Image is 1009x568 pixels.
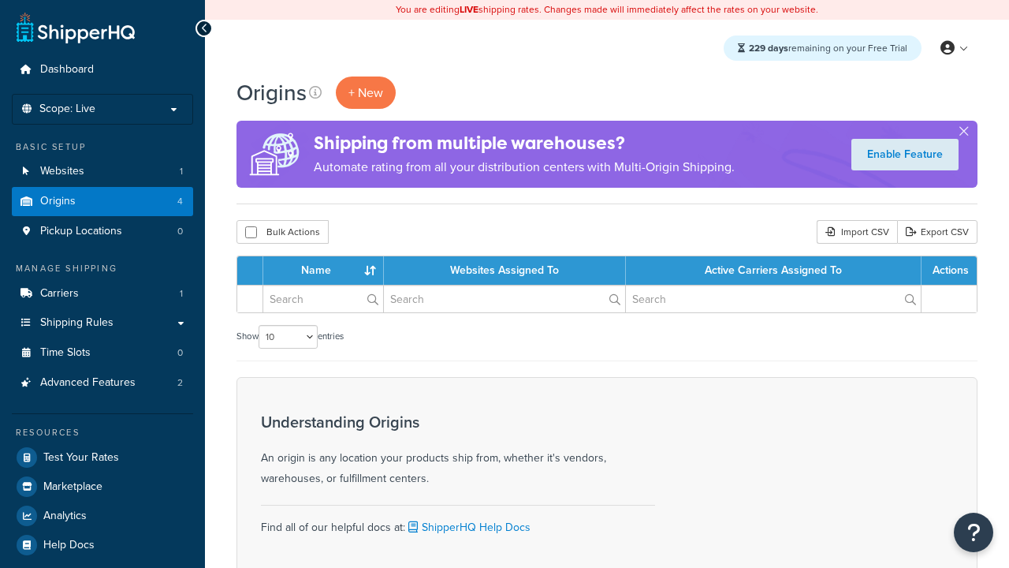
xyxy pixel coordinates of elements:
[17,12,135,43] a: ShipperHQ Home
[460,2,478,17] b: LIVE
[12,368,193,398] a: Advanced Features 2
[817,220,897,244] div: Import CSV
[236,121,314,188] img: ad-origins-multi-dfa493678c5a35abed25fd24b4b8a3fa3505936ce257c16c00bdefe2f3200be3.png
[43,480,102,494] span: Marketplace
[405,519,531,536] a: ShipperHQ Help Docs
[12,308,193,338] a: Shipping Rules
[749,41,788,55] strong: 229 days
[922,256,977,285] th: Actions
[43,510,87,523] span: Analytics
[12,55,193,84] a: Dashboard
[897,220,977,244] a: Export CSV
[40,346,91,360] span: Time Slots
[12,217,193,246] a: Pickup Locations 0
[314,156,735,178] p: Automate rating from all your distribution centers with Multi-Origin Shipping.
[626,256,922,285] th: Active Carriers Assigned To
[851,139,959,170] a: Enable Feature
[12,217,193,246] li: Pickup Locations
[39,103,95,116] span: Scope: Live
[626,286,921,312] input: Search
[261,413,655,489] div: An origin is any location your products ship from, whether it's vendors, warehouses, or fulfillme...
[236,220,329,244] button: Bulk Actions
[12,262,193,275] div: Manage Shipping
[40,376,136,390] span: Advanced Features
[40,63,94,77] span: Dashboard
[12,157,193,186] a: Websites 1
[43,539,95,552] span: Help Docs
[12,157,193,186] li: Websites
[12,531,193,559] a: Help Docs
[40,165,84,178] span: Websites
[12,187,193,216] li: Origins
[954,513,993,552] button: Open Resource Center
[261,505,655,538] div: Find all of our helpful docs at:
[12,443,193,472] a: Test Your Rates
[348,84,383,102] span: + New
[40,195,76,208] span: Origins
[384,256,626,285] th: Websites Assigned To
[12,368,193,398] li: Advanced Features
[177,225,183,238] span: 0
[261,413,655,431] h3: Understanding Origins
[12,338,193,368] a: Time Slots 0
[12,473,193,501] a: Marketplace
[336,77,396,109] a: + New
[236,325,344,349] label: Show entries
[177,346,183,360] span: 0
[177,376,183,390] span: 2
[40,225,122,238] span: Pickup Locations
[43,451,119,465] span: Test Your Rates
[263,286,383,312] input: Search
[12,187,193,216] a: Origins 4
[12,279,193,308] li: Carriers
[724,35,922,61] div: remaining on your Free Trial
[12,338,193,368] li: Time Slots
[12,502,193,530] a: Analytics
[177,195,183,208] span: 4
[12,140,193,154] div: Basic Setup
[12,279,193,308] a: Carriers 1
[384,286,625,312] input: Search
[180,165,183,178] span: 1
[40,316,114,330] span: Shipping Rules
[236,77,307,108] h1: Origins
[259,325,318,349] select: Showentries
[263,256,384,285] th: Name
[40,287,79,301] span: Carriers
[180,287,183,301] span: 1
[12,426,193,439] div: Resources
[314,130,735,156] h4: Shipping from multiple warehouses?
